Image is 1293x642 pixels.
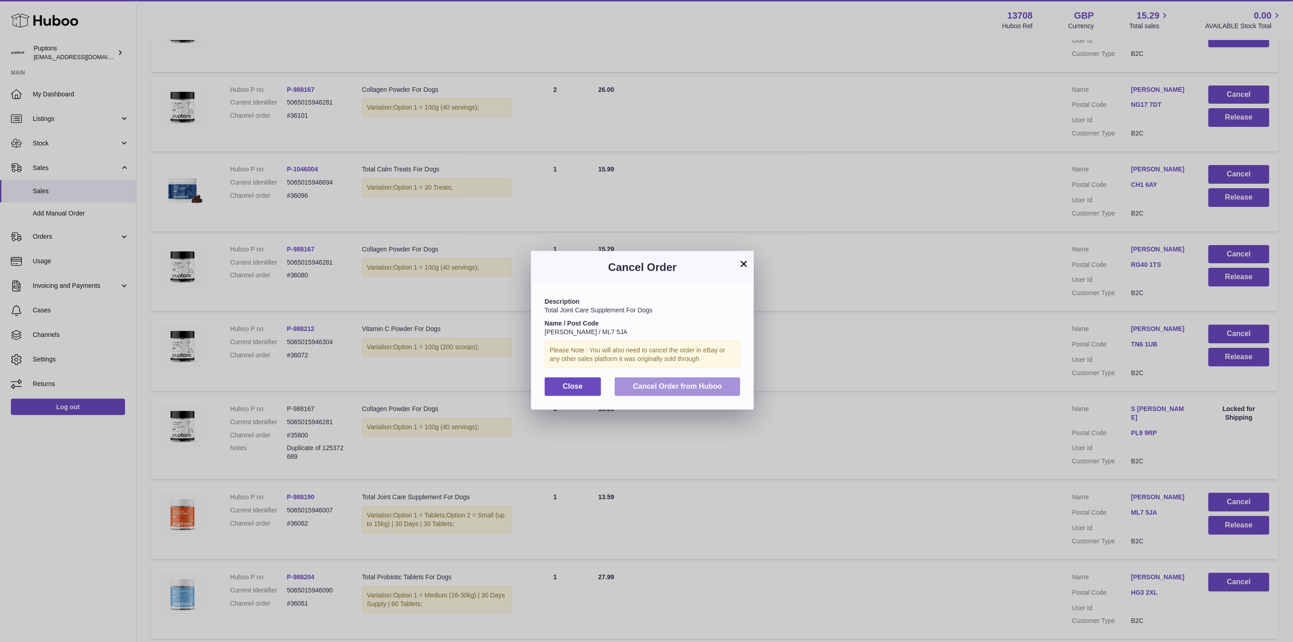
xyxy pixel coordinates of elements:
[545,341,740,368] div: Please Note : You will also need to cancel the order in eBay or any other sales platform it was o...
[545,306,652,314] span: Total Joint Care Supplement For Dogs
[545,320,599,327] strong: Name / Post Code
[738,258,749,269] button: ×
[545,328,627,336] span: [PERSON_NAME] / ML7 5JA
[545,298,580,305] strong: Description
[545,377,601,396] button: Close
[615,377,740,396] button: Cancel Order from Huboo
[633,382,722,390] span: Cancel Order from Huboo
[545,260,740,275] h3: Cancel Order
[563,382,583,390] span: Close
